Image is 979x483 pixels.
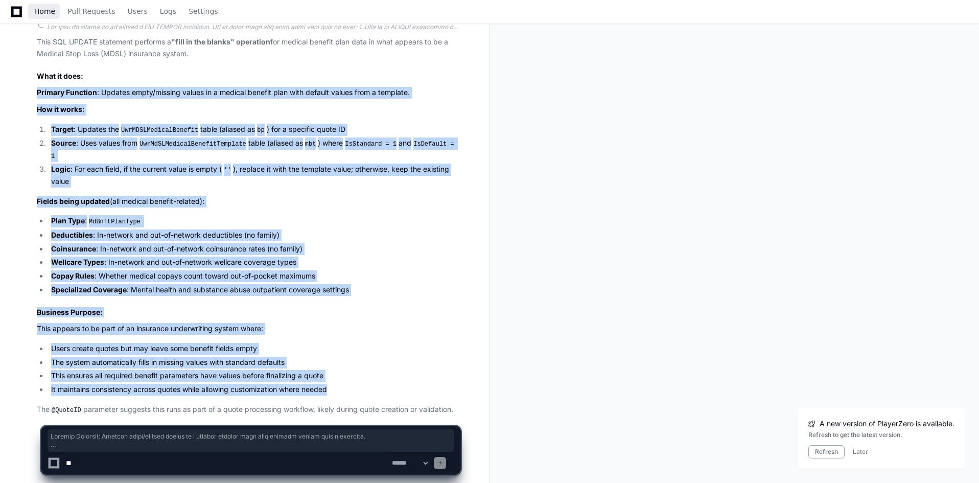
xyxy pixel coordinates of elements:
[48,229,460,241] li: : In-network and out-of-network deductibles (no family)
[160,8,176,14] span: Logs
[48,137,460,162] li: : Uses values from table (aliased as ) where and
[808,431,954,439] div: Refresh to get the latest version.
[51,125,74,133] strong: Target
[48,257,460,268] li: : In-network and out-of-network wellcare coverage types
[48,164,460,187] li: : For each field, if the current value is empty ( ), replace it with the template value; otherwis...
[48,284,460,296] li: : Mental health and substance abuse outpatient coverage settings
[48,343,460,355] li: Users create quotes but may leave some benefit fields empty
[48,370,460,382] li: This ensures all required benefit parameters have values before finalizing a quote
[171,37,270,46] strong: "fill in the blanks" operation
[51,165,71,173] strong: Logic
[37,404,460,416] p: The parameter suggests this runs as part of a quote processing workflow, likely during quote crea...
[189,8,218,14] span: Settings
[37,323,460,335] p: This appears to be part of an insurance underwriting system where:
[48,215,460,227] li: :
[47,23,460,31] div: Lor ipsu do sitame co ad elitsed d EIU TEMPOR incididun. Utl et dolor magn aliq enim admi veni qu...
[37,104,460,116] p: :
[37,88,97,97] strong: Primary Function
[51,244,96,253] strong: Coinsurance
[48,124,460,136] li: : Updates the table (aliased as ) for a specific quote ID
[51,258,104,266] strong: Wellcare Types
[67,8,115,14] span: Pull Requests
[51,271,95,280] strong: Copay Rules
[48,270,460,282] li: : Whether medical copays count toward out-of-pocket maximums
[343,140,399,149] code: IsStandard = 1
[137,140,248,149] code: UwrMdSLMedicalBenefitTemplate
[37,307,460,317] h2: Business Purpose:
[51,139,76,147] strong: Source
[853,448,868,456] button: Later
[51,285,127,294] strong: Specialized Coverage
[48,357,460,369] li: The system automatically fills in missing values with standard defaults
[37,197,110,205] strong: Fields being updated
[128,8,148,14] span: Users
[87,217,143,226] code: MdBnftPlanType
[255,126,266,135] code: bp
[37,105,82,113] strong: How it works
[51,432,451,449] span: Loremip Dolorsit: Ametcon adipi/elitsed doeius te i utlabor etdolor magn aliq enimadm veniam quis...
[51,140,454,161] code: IsDefault = 1
[303,140,318,149] code: mbt
[820,419,954,429] span: A new version of PlayerZero is available.
[119,126,200,135] code: UwrMDSLMedicalBenefit
[37,71,460,81] h2: What it does:
[51,231,93,239] strong: Deductibles
[808,445,845,458] button: Refresh
[37,196,460,208] p: (all medical benefit-related):
[222,166,233,175] code: ''
[48,243,460,255] li: : In-network and out-of-network coinsurance rates (no family)
[34,8,55,14] span: Home
[37,36,460,60] p: This SQL UPDATE statement performs a for medical benefit plan data in what appears to be a Medica...
[50,406,83,415] code: @QuoteID
[48,384,460,396] li: It maintains consistency across quotes while allowing customization where needed
[37,87,460,99] p: : Updates empty/missing values in a medical benefit plan with default values from a template.
[51,216,85,225] strong: Plan Type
